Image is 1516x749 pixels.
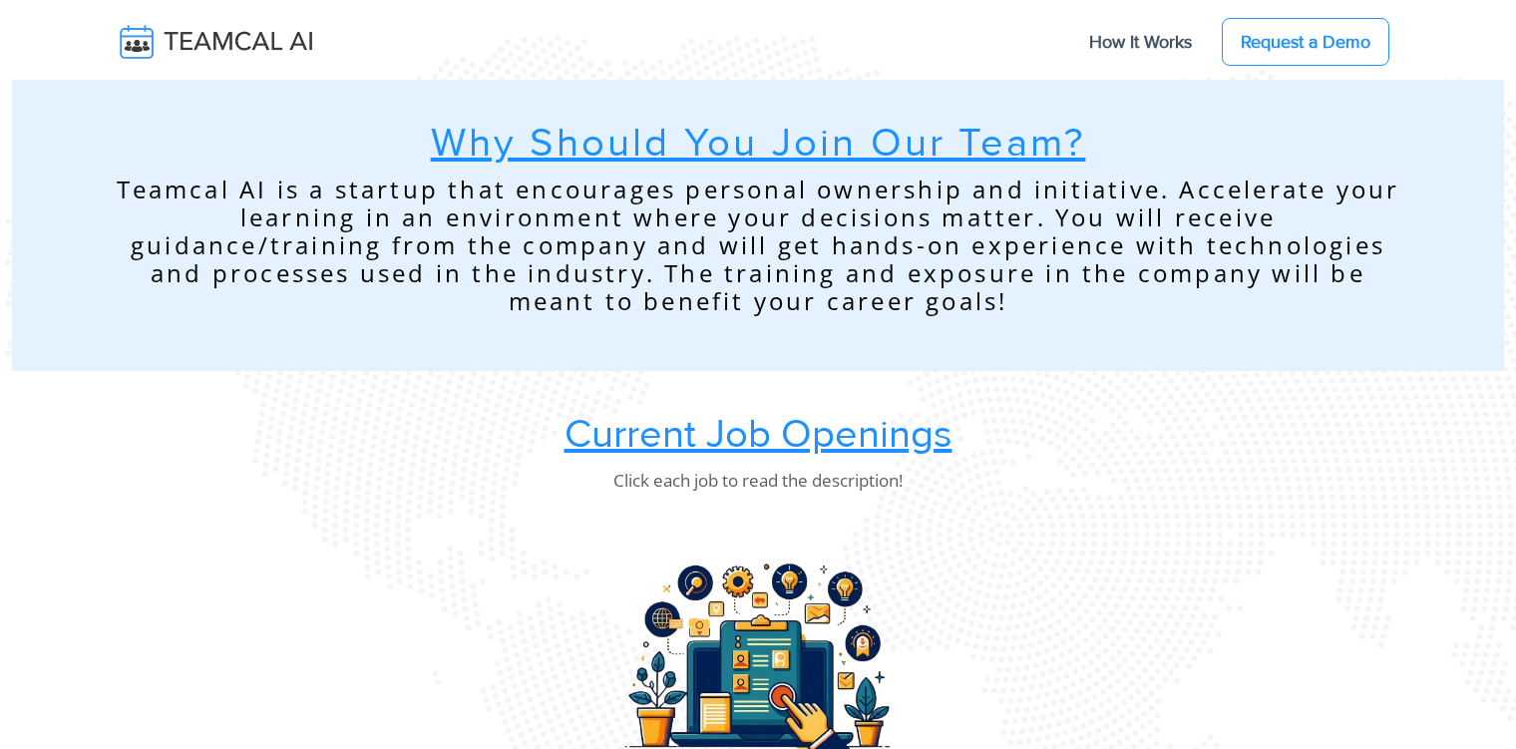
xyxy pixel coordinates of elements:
[112,120,1404,168] h1: Why Should You Join Our Team?
[1069,21,1212,63] a: How It Works
[565,410,952,459] u: Current Job Openings
[12,467,1504,495] p: Click each job to read the description!
[112,176,1404,315] p: Teamcal AI is a startup that encourages personal ownership and initiative. Accelerate your learni...
[1222,18,1389,66] a: Request a Demo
